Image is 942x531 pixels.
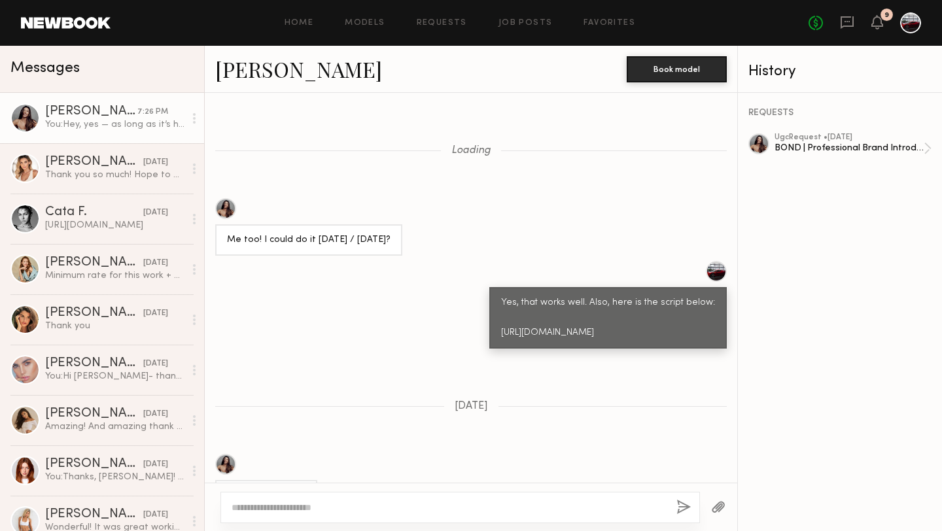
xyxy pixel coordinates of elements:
span: Messages [10,61,80,76]
a: ugcRequest •[DATE]BOND | Professional Brand Introduction Video [775,133,932,163]
div: [DATE] [143,458,168,471]
div: BOND | Professional Brand Introduction Video [775,142,924,154]
span: Loading [451,145,491,156]
div: [DATE] [143,156,168,169]
a: Models [345,19,385,27]
div: Thank you so much! Hope to work with you again in the future. Have a great week! :) [45,169,184,181]
div: [DATE] [143,257,168,269]
div: [PERSON_NAME] [PERSON_NAME] [45,156,143,169]
span: [DATE] [455,401,488,412]
div: REQUESTS [748,109,932,118]
div: You: Hey, yes — as long as it’s horizontal, that works. Do you also have a white blazer with a wh... [45,118,184,131]
div: History [748,64,932,79]
div: [DATE] [143,358,168,370]
div: [PERSON_NAME] [45,357,143,370]
a: [PERSON_NAME] [215,55,382,83]
div: Yes, that works well. Also, here is the script below: [URL][DOMAIN_NAME] [501,296,715,341]
div: [PERSON_NAME] [45,458,143,471]
a: Requests [417,19,467,27]
div: Amazing! And amazing thank you! [45,420,184,433]
div: [PERSON_NAME] [45,407,143,420]
button: Book model [627,56,727,82]
div: 7:26 PM [137,106,168,118]
div: 9 [884,12,889,19]
a: Home [285,19,314,27]
div: Cata F. [45,206,143,219]
a: Book model [627,63,727,74]
a: Favorites [584,19,635,27]
a: Job Posts [498,19,553,27]
div: [DATE] [143,509,168,521]
div: [PERSON_NAME] [45,508,143,521]
div: [PERSON_NAME] [45,307,143,320]
div: You: Hi [PERSON_NAME]- thank you so much! It was great working with you :) [45,370,184,383]
div: Me too! I could do it [DATE] / [DATE]? [227,233,391,248]
div: [DATE] [143,207,168,219]
div: ugc Request • [DATE] [775,133,924,142]
div: You: Thanks, [PERSON_NAME]! It was a pleasure working with you! :) Also, if you'd like to join ou... [45,471,184,483]
div: [PERSON_NAME] [45,256,143,269]
div: [URL][DOMAIN_NAME] [45,219,184,231]
div: Thank you [45,320,184,332]
div: [PERSON_NAME] [45,105,137,118]
div: Minimum rate for this work + usage is 2K [45,269,184,282]
div: [DATE] [143,307,168,320]
div: [DATE] [143,408,168,420]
